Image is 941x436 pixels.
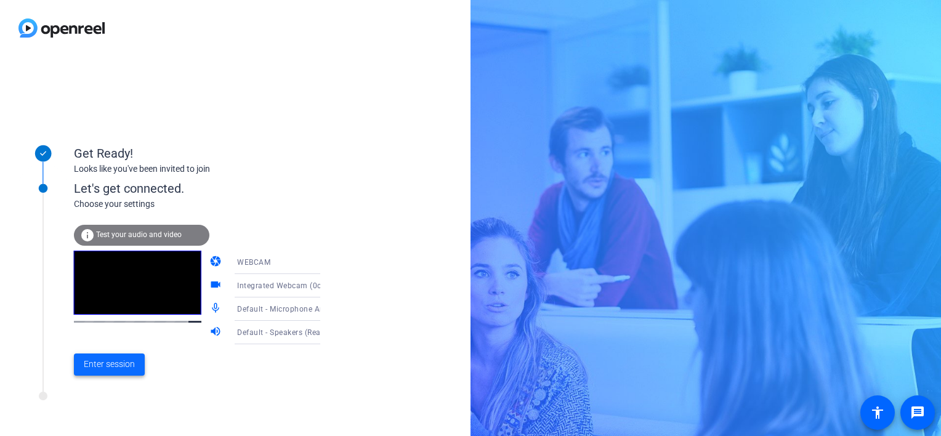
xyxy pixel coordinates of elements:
[84,358,135,371] span: Enter session
[237,304,402,313] span: Default - Microphone Array (Realtek(R) Audio)
[870,405,885,420] mat-icon: accessibility
[74,353,145,376] button: Enter session
[237,280,354,290] span: Integrated Webcam (0c45:6a18)
[80,228,95,243] mat-icon: info
[74,163,320,176] div: Looks like you've been invited to join
[209,278,224,293] mat-icon: videocam
[209,325,224,340] mat-icon: volume_up
[237,258,270,267] span: WEBCAM
[209,255,224,270] mat-icon: camera
[96,230,182,239] span: Test your audio and video
[237,327,370,337] span: Default - Speakers (Realtek(R) Audio)
[209,302,224,317] mat-icon: mic_none
[74,179,345,198] div: Let's get connected.
[74,198,345,211] div: Choose your settings
[74,144,320,163] div: Get Ready!
[910,405,925,420] mat-icon: message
